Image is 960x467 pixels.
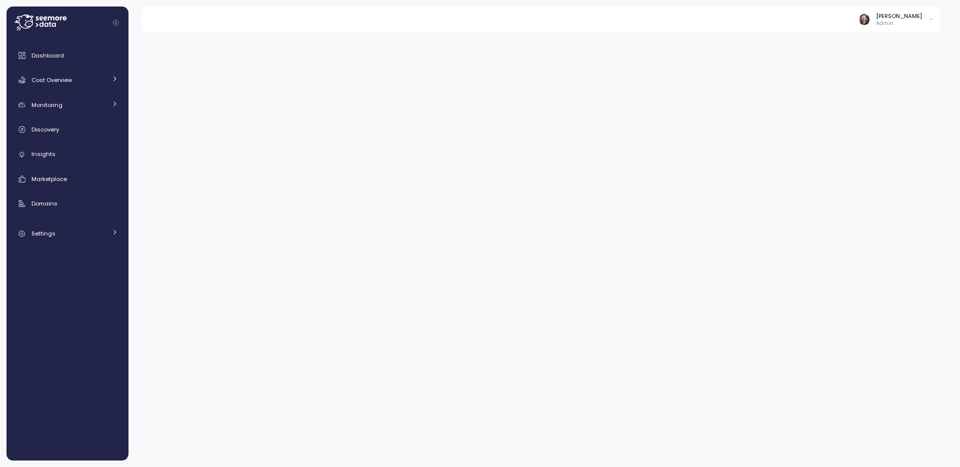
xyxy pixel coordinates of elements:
[10,223,124,243] a: Settings
[10,144,124,164] a: Insights
[859,14,869,24] img: ACg8ocI2dL-zei04f8QMW842o_HSSPOvX6ScuLi9DAmwXc53VPYQOcs=s96-c
[10,193,124,213] a: Domains
[10,169,124,189] a: Marketplace
[31,199,57,207] span: Domains
[109,19,122,26] button: Collapse navigation
[10,95,124,115] a: Monitoring
[31,175,67,183] span: Marketplace
[31,125,59,133] span: Discovery
[876,12,922,20] div: [PERSON_NAME]
[10,119,124,139] a: Discovery
[31,229,55,237] span: Settings
[876,20,922,27] p: Admin
[31,101,62,109] span: Monitoring
[31,76,72,84] span: Cost Overview
[31,150,55,158] span: Insights
[10,45,124,65] a: Dashboard
[31,51,64,59] span: Dashboard
[10,70,124,90] a: Cost Overview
